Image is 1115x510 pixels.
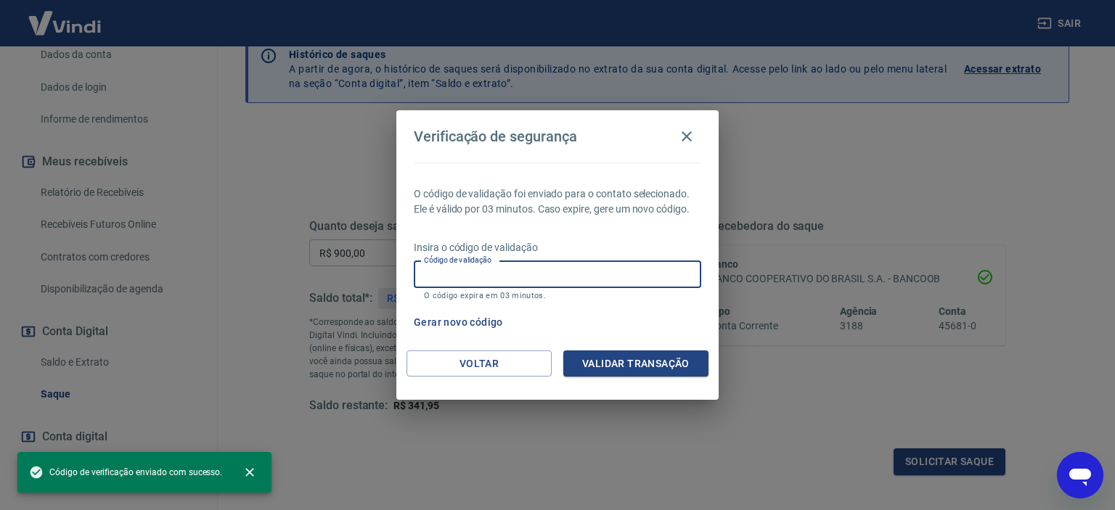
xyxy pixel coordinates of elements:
[414,128,577,145] h4: Verificação de segurança
[407,350,552,377] button: Voltar
[414,186,701,217] p: O código de validação foi enviado para o contato selecionado. Ele é válido por 03 minutos. Caso e...
[1057,452,1103,498] iframe: Botão para abrir a janela de mensagens
[414,240,701,255] p: Insira o código de validação
[234,456,266,488] button: close
[424,255,491,266] label: Código de validação
[408,309,509,336] button: Gerar novo código
[563,350,708,377] button: Validar transação
[424,291,691,300] p: O código expira em 03 minutos.
[29,465,222,480] span: Código de verificação enviado com sucesso.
